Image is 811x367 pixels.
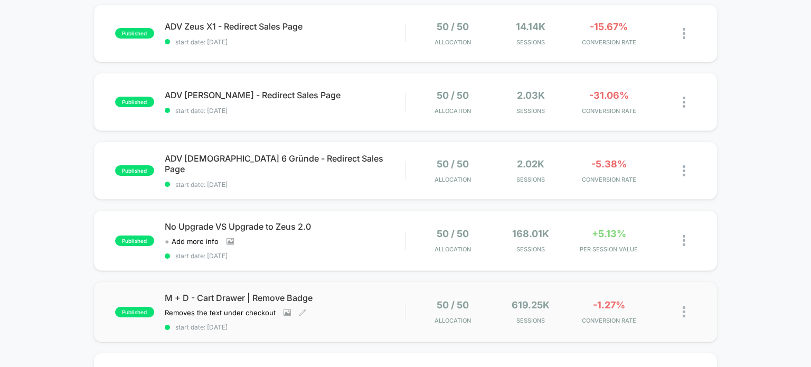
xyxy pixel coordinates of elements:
span: Allocation [435,39,471,46]
span: 50 / 50 [437,228,469,239]
span: -1.27% [593,299,625,310]
img: close [683,306,685,317]
span: Sessions [494,39,567,46]
span: No Upgrade VS Upgrade to Zeus 2.0 [165,221,405,232]
span: Sessions [494,107,567,115]
span: Allocation [435,246,471,253]
span: published [115,97,154,107]
span: 2.03k [517,90,545,101]
span: Allocation [435,317,471,324]
img: close [683,97,685,108]
span: ADV Zeus X1 - Redirect Sales Page [165,21,405,32]
span: Sessions [494,317,567,324]
span: 14.14k [516,21,545,32]
span: 50 / 50 [437,158,469,170]
span: Sessions [494,176,567,183]
span: Removes the text under checkout [165,308,276,317]
span: 50 / 50 [437,90,469,101]
img: close [683,165,685,176]
span: start date: [DATE] [165,252,405,260]
span: -15.67% [590,21,628,32]
span: 168.01k [512,228,549,239]
span: 50 / 50 [437,299,469,310]
span: 50 / 50 [437,21,469,32]
span: published [115,307,154,317]
span: ADV [PERSON_NAME] - Redirect Sales Page [165,90,405,100]
span: start date: [DATE] [165,181,405,189]
span: published [115,28,154,39]
span: published [115,165,154,176]
span: CONVERSION RATE [572,176,645,183]
span: -5.38% [591,158,627,170]
span: Sessions [494,246,567,253]
span: Allocation [435,176,471,183]
span: CONVERSION RATE [572,317,645,324]
span: CONVERSION RATE [572,107,645,115]
span: -31.06% [589,90,629,101]
img: close [683,28,685,39]
span: ADV [DEMOGRAPHIC_DATA] 6 Gründe - Redirect Sales Page [165,153,405,174]
span: PER SESSION VALUE [572,246,645,253]
span: + Add more info [165,237,219,246]
span: Allocation [435,107,471,115]
span: +5.13% [592,228,626,239]
span: published [115,236,154,246]
span: 619.25k [512,299,550,310]
span: M + D - Cart Drawer | Remove Badge [165,293,405,303]
span: 2.02k [517,158,544,170]
span: start date: [DATE] [165,107,405,115]
img: close [683,235,685,246]
span: start date: [DATE] [165,38,405,46]
span: start date: [DATE] [165,323,405,331]
span: CONVERSION RATE [572,39,645,46]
